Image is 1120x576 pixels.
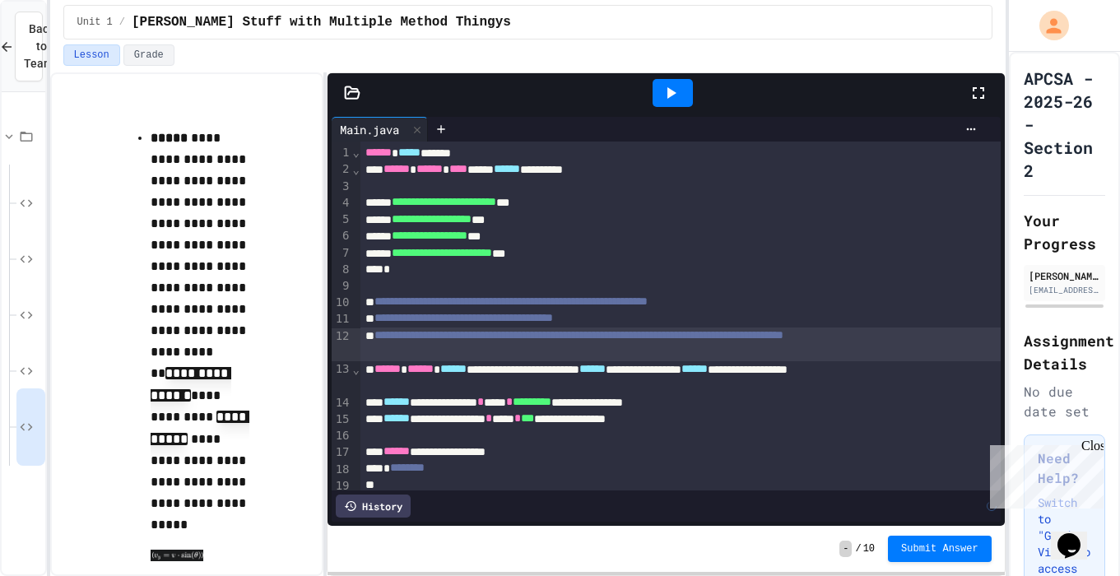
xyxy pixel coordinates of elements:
[332,179,352,195] div: 3
[332,278,352,295] div: 9
[332,444,352,461] div: 17
[352,146,360,159] span: Fold line
[1029,284,1100,296] div: [EMAIL_ADDRESS][DOMAIN_NAME]
[332,311,352,327] div: 11
[352,163,360,176] span: Fold line
[332,428,352,444] div: 16
[77,16,113,29] span: Unit 1
[336,495,411,518] div: History
[332,478,352,495] div: 19
[888,536,992,562] button: Submit Answer
[855,542,861,555] span: /
[119,16,125,29] span: /
[332,262,352,278] div: 8
[63,44,120,66] button: Lesson
[332,462,352,478] div: 18
[863,542,875,555] span: 10
[24,21,59,72] span: Back to Teams
[1024,209,1105,255] h2: Your Progress
[332,211,352,228] div: 5
[983,439,1104,509] iframe: chat widget
[1024,382,1105,421] div: No due date set
[332,245,352,262] div: 7
[839,541,852,557] span: -
[332,395,352,411] div: 14
[332,328,352,362] div: 12
[123,44,174,66] button: Grade
[332,411,352,428] div: 15
[7,7,114,105] div: Chat with us now!Close
[332,295,352,311] div: 10
[1029,268,1100,283] div: [PERSON_NAME]
[352,363,360,376] span: Fold line
[332,195,352,211] div: 4
[1024,329,1105,375] h2: Assignment Details
[332,161,352,178] div: 2
[1024,67,1105,182] h1: APCSA - 2025-26 - Section 2
[15,12,43,81] button: Back to Teams
[332,117,428,142] div: Main.java
[1022,7,1073,44] div: My Account
[332,228,352,244] div: 6
[332,361,352,394] div: 13
[332,145,352,161] div: 1
[332,121,407,138] div: Main.java
[132,12,511,32] span: Mathy Stuff with Multiple Method Thingys
[1051,510,1104,560] iframe: chat widget
[901,542,978,555] span: Submit Answer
